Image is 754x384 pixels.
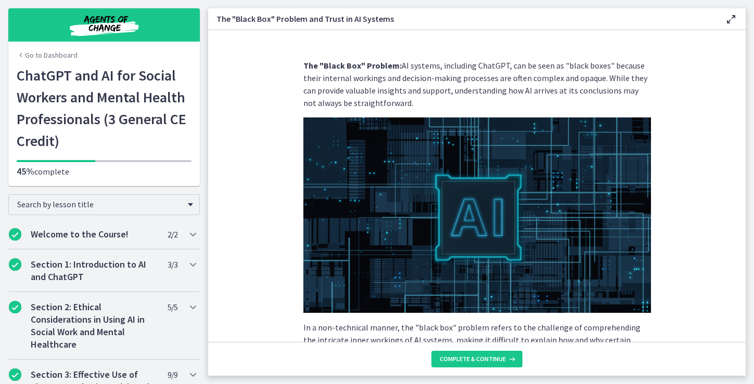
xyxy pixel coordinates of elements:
img: Slides_for_Title_Slides_for_ChatGPT_and_AI_for_Social_Work_%2816%29.png [303,117,651,313]
i: Completed [9,258,21,271]
p: In a non-technical manner, the "black box" problem refers to the challenge of comprehending the i... [303,321,651,371]
span: 9 / 9 [168,368,177,381]
h2: Section 1: Introduction to AI and ChatGPT [31,258,158,283]
span: 45% [17,165,34,177]
i: Completed [9,301,21,313]
h2: Welcome to the Course! [31,228,158,241]
span: 5 / 5 [168,301,177,313]
p: complete [17,165,191,178]
p: AI systems, including ChatGPT, can be seen as "black boxes" because their internal workings and d... [303,59,651,109]
h2: Section 2: Ethical Considerations in Using AI in Social Work and Mental Healthcare [31,301,158,351]
span: Search by lesson title [17,199,183,209]
strong: The "Black Box" Problem: [303,60,402,71]
img: Agents of Change [42,12,167,37]
span: 2 / 2 [168,228,177,241]
button: Complete & continue [431,351,522,367]
a: Go to Dashboard [17,50,78,60]
span: Complete & continue [440,355,506,363]
div: Search by lesson title [8,194,200,215]
h1: ChatGPT and AI for Social Workers and Mental Health Professionals (3 General CE Credit) [17,64,191,152]
i: Completed [9,368,21,381]
i: Completed [9,228,21,241]
span: 3 / 3 [168,258,177,271]
h3: The "Black Box" Problem and Trust in AI Systems [216,12,708,25]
